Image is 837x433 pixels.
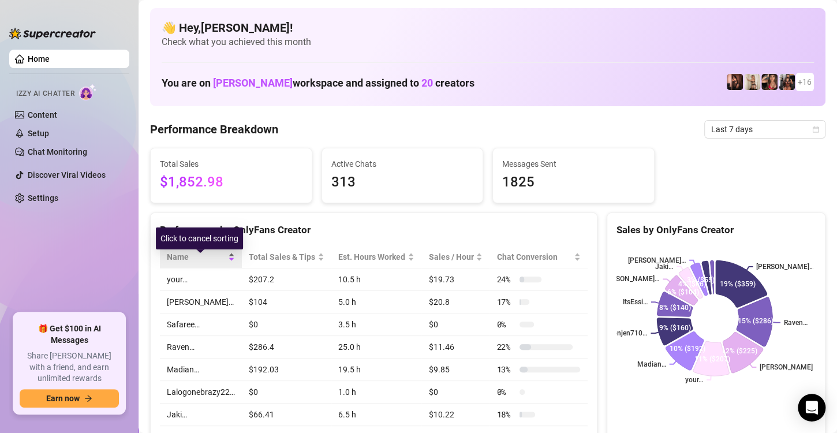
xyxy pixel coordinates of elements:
[160,381,242,404] td: Lalogonebrazy22…
[338,251,405,263] div: Est. Hours Worked
[167,251,226,263] span: Name
[84,394,92,402] span: arrow-right
[760,363,817,371] text: [PERSON_NAME]…
[421,246,490,268] th: Sales / Hour
[421,359,490,381] td: $9.85
[79,84,97,100] img: AI Chatter
[616,222,816,238] div: Sales by OnlyFans Creator
[421,313,490,336] td: $0
[490,246,587,268] th: Chat Conversion
[601,275,659,283] text: [PERSON_NAME]…
[655,263,673,271] text: Jaki…
[331,404,421,426] td: 6.5 h
[20,350,119,385] span: Share [PERSON_NAME] with a friend, and earn unlimited rewards
[331,268,421,291] td: 10.5 h
[28,193,58,203] a: Settings
[628,256,686,264] text: [PERSON_NAME]…
[756,263,814,271] text: [PERSON_NAME]…
[685,376,703,384] text: your…
[213,77,293,89] span: [PERSON_NAME]
[242,291,331,313] td: $104
[798,394,825,421] div: Open Intercom Messenger
[160,359,242,381] td: Madian…
[421,336,490,359] td: $11.46
[162,36,814,48] span: Check what you achieved this month
[20,323,119,346] span: 🎁 Get $100 in AI Messages
[496,363,515,376] span: 13 %
[160,404,242,426] td: Jaki…
[783,319,807,327] text: Raven…
[242,381,331,404] td: $0
[502,158,645,170] span: Messages Sent
[428,251,473,263] span: Sales / Hour
[637,360,666,368] text: Madian…
[727,74,743,90] img: Dragonjen710 (@dragonjen)
[761,74,778,90] img: CARMELA (@clutchvip)
[421,381,490,404] td: $0
[331,313,421,336] td: 3.5 h
[28,147,87,156] a: Chat Monitoring
[28,110,57,120] a: Content
[331,171,474,193] span: 313
[160,336,242,359] td: Raven…
[331,359,421,381] td: 19.5 h
[496,386,515,398] span: 0 %
[242,404,331,426] td: $66.41
[46,394,80,403] span: Earn now
[249,251,315,263] span: Total Sales & Tips
[160,246,242,268] th: Name
[16,88,74,99] span: Izzy AI Chatter
[798,76,812,88] span: + 16
[331,381,421,404] td: 1.0 h
[421,77,433,89] span: 20
[156,227,243,249] div: Click to cancel sorting
[160,171,302,193] span: $1,852.98
[160,313,242,336] td: Safaree…
[242,336,331,359] td: $286.4
[496,318,515,331] span: 0 %
[160,222,588,238] div: Performance by OnlyFans Creator
[150,121,278,137] h4: Performance Breakdown
[242,359,331,381] td: $192.03
[160,158,302,170] span: Total Sales
[162,20,814,36] h4: 👋 Hey, [PERSON_NAME] !
[496,296,515,308] span: 17 %
[502,171,645,193] span: 1825
[421,268,490,291] td: $19.73
[242,268,331,291] td: $207.2
[779,74,795,90] img: Erica (@ericabanks)
[711,121,819,138] span: Last 7 days
[496,341,515,353] span: 22 %
[744,74,760,90] img: Monique (@moneybagmoee)
[496,408,515,421] span: 18 %
[162,77,474,89] h1: You are on workspace and assigned to creators
[812,126,819,133] span: calendar
[160,268,242,291] td: your…
[598,329,647,337] text: Dragonjen710…
[28,170,106,180] a: Discover Viral Videos
[331,336,421,359] td: 25.0 h
[496,273,515,286] span: 24 %
[20,389,119,408] button: Earn nowarrow-right
[242,313,331,336] td: $0
[160,291,242,313] td: [PERSON_NAME]…
[242,246,331,268] th: Total Sales & Tips
[421,404,490,426] td: $10.22
[331,158,474,170] span: Active Chats
[28,54,50,64] a: Home
[421,291,490,313] td: $20.8
[331,291,421,313] td: 5.0 h
[622,298,647,306] text: ItsEssi…
[9,28,96,39] img: logo-BBDzfeDw.svg
[496,251,571,263] span: Chat Conversion
[28,129,49,138] a: Setup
